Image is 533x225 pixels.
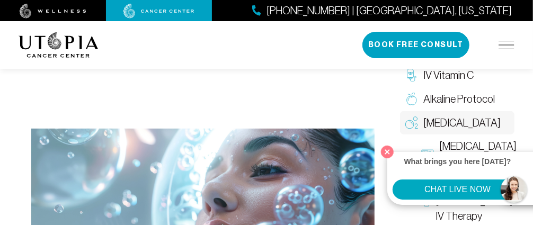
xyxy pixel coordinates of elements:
span: IV Vitamin C [423,68,474,83]
span: [PHONE_NUMBER] | [GEOGRAPHIC_DATA], [US_STATE] [266,3,512,19]
a: [MEDICAL_DATA] (HBOT) [416,134,514,174]
strong: What brings you here [DATE]? [404,157,511,166]
button: Book Free Consult [362,32,469,58]
a: Alkaline Protocol [400,87,514,111]
img: Hyperbaric Oxygen Therapy (HBOT) [421,148,434,160]
img: logo [19,32,99,58]
button: CHAT LIVE NOW [393,179,522,200]
span: [MEDICAL_DATA] [423,115,501,131]
img: Oxygen Therapy [405,116,418,129]
img: IV Vitamin C [405,69,418,82]
a: [PHONE_NUMBER] | [GEOGRAPHIC_DATA], [US_STATE] [252,3,512,19]
img: Alkaline Protocol [405,93,418,105]
img: icon-hamburger [499,41,514,49]
span: Alkaline Protocol [423,92,495,107]
img: wellness [20,4,86,19]
a: IV Vitamin C [400,64,514,87]
button: Close [378,143,396,161]
img: cancer center [123,4,194,19]
a: [MEDICAL_DATA] [400,111,514,135]
span: [MEDICAL_DATA] (HBOT) [439,139,517,169]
